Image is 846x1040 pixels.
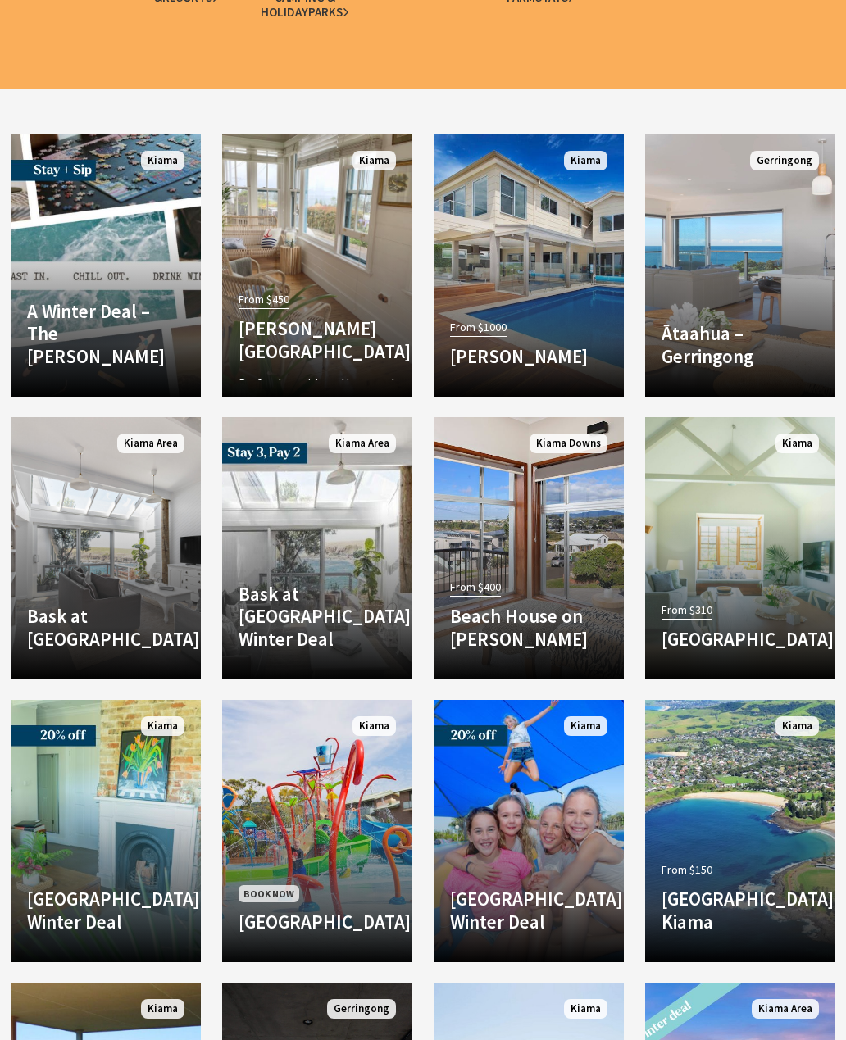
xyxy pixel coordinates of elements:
span: Kiama [352,716,396,737]
a: Another Image Used A Winter Deal – The [PERSON_NAME] Kiama [11,134,201,397]
h4: [GEOGRAPHIC_DATA] [239,911,396,933]
h4: [GEOGRAPHIC_DATA] Winter Deal [450,888,607,933]
span: Kiama [564,716,607,737]
span: Parks [308,5,349,20]
a: Another Image Used Bask at [GEOGRAPHIC_DATA] Winter Deal Kiama Area [222,417,412,679]
span: From $150 [662,861,712,879]
a: From $450 [PERSON_NAME][GEOGRAPHIC_DATA] Perfectly positioned in central [GEOGRAPHIC_DATA], just ... [222,134,412,397]
span: Kiama Area [329,434,396,454]
h4: Bask at [GEOGRAPHIC_DATA] [27,605,184,650]
h4: Ātaahua – Gerringong [662,322,819,367]
a: From $1000 [PERSON_NAME] Kiama [434,134,624,397]
a: Another Image Used From $310 [GEOGRAPHIC_DATA] Kiama [645,417,835,679]
span: Kiama [141,999,184,1020]
h4: [PERSON_NAME] [450,345,607,368]
span: Gerringong [750,151,819,171]
span: Kiama [775,434,819,454]
h4: A Winter Deal – The [PERSON_NAME] [27,300,184,368]
h4: Bask at [GEOGRAPHIC_DATA] Winter Deal [239,583,396,651]
a: Another Image Used [GEOGRAPHIC_DATA] Winter Deal Kiama [11,700,201,962]
span: From $450 [239,290,289,309]
span: Book Now [239,885,299,902]
span: Kiama [141,716,184,737]
h4: [PERSON_NAME][GEOGRAPHIC_DATA] [239,317,396,362]
span: Kiama Area [117,434,184,454]
a: Book Now [GEOGRAPHIC_DATA] Kiama [222,700,412,962]
span: Kiama [141,151,184,171]
h4: [GEOGRAPHIC_DATA] Kiama [662,888,819,933]
span: Gerringong [327,999,396,1020]
span: Kiama [564,999,607,1020]
a: From $150 [GEOGRAPHIC_DATA] Kiama Kiama [645,700,835,962]
span: Kiama Area [752,999,819,1020]
a: From $400 Beach House on [PERSON_NAME] Kiama Downs [434,417,624,679]
span: Kiama [564,151,607,171]
span: From $310 [662,601,712,620]
a: Another Image Used Bask at [GEOGRAPHIC_DATA] Kiama Area [11,417,201,679]
span: Kiama [775,716,819,737]
span: From $400 [450,578,501,597]
span: Kiama [352,151,396,171]
a: Another Image Used [GEOGRAPHIC_DATA] Winter Deal Kiama [434,700,624,962]
h4: [GEOGRAPHIC_DATA] Winter Deal [27,888,184,933]
span: Kiama Downs [530,434,607,454]
h4: [GEOGRAPHIC_DATA] [662,628,819,651]
p: Perfectly positioned in central [GEOGRAPHIC_DATA], just minutes away from the Harbour and within ... [239,375,396,453]
h4: Beach House on [PERSON_NAME] [450,605,607,650]
span: From $1000 [450,318,507,337]
a: Another Image Used Ātaahua – Gerringong Gerringong [645,134,835,397]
